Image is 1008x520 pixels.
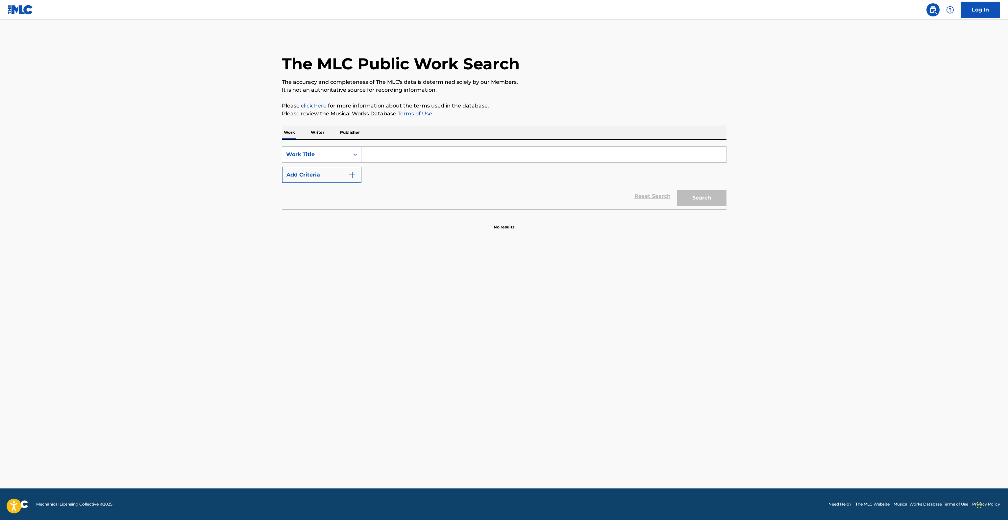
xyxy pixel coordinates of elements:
a: Musical Works Database Terms of Use [894,501,968,507]
button: Add Criteria [282,167,361,183]
a: The MLC Website [855,501,890,507]
a: Need Help? [828,501,851,507]
a: Privacy Policy [972,501,1000,507]
p: Writer [309,126,326,139]
div: Drag [977,495,981,515]
img: search [929,6,937,14]
img: logo [8,500,28,508]
a: Terms of Use [396,110,432,117]
img: MLC Logo [8,5,33,14]
iframe: Chat Widget [975,488,1008,520]
a: click here [301,103,327,109]
span: Mechanical Licensing Collective © 2025 [36,501,112,507]
h1: The MLC Public Work Search [282,54,520,74]
img: 9d2ae6d4665cec9f34b9.svg [348,171,356,179]
p: Please review the Musical Works Database [282,110,726,118]
p: Work [282,126,297,139]
p: No results [494,216,514,230]
a: Log In [961,2,1000,18]
p: The accuracy and completeness of The MLC's data is determined solely by our Members. [282,78,726,86]
a: Public Search [926,3,940,16]
form: Search Form [282,146,726,209]
div: Work Title [286,151,345,158]
div: Help [944,3,957,16]
p: Publisher [338,126,362,139]
img: help [946,6,954,14]
p: Please for more information about the terms used in the database. [282,102,726,110]
p: It is not an authoritative source for recording information. [282,86,726,94]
